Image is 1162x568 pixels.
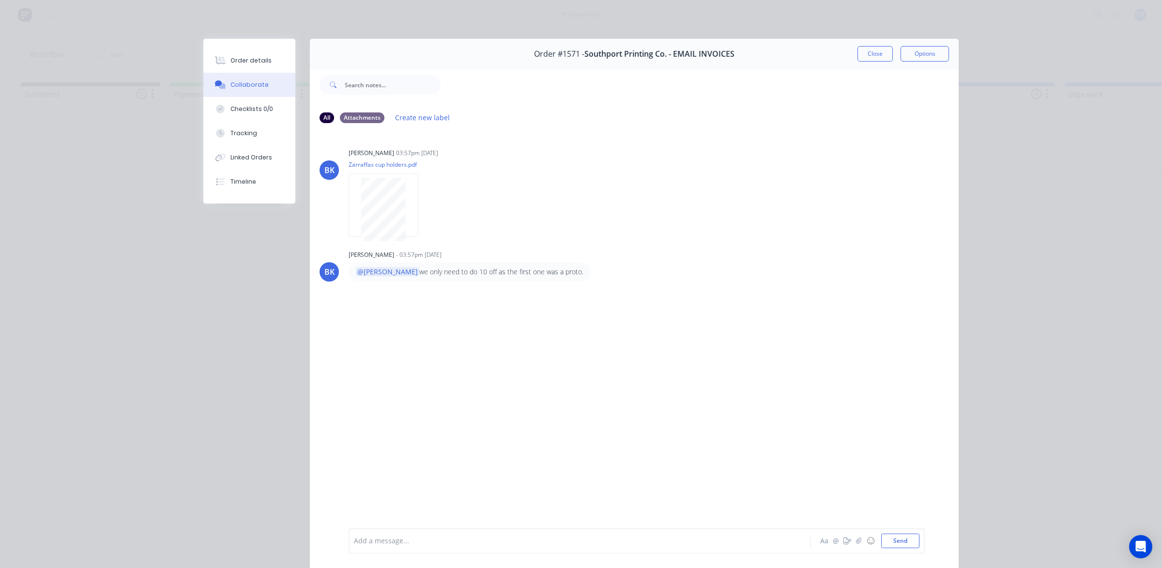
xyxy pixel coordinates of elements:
[865,535,876,547] button: ☺
[230,105,273,113] div: Checklists 0/0
[901,46,949,62] button: Options
[345,75,441,95] input: Search notes...
[203,121,295,145] button: Tracking
[320,112,334,123] div: All
[203,97,295,121] button: Checklists 0/0
[396,251,442,259] div: - 03:57pm [DATE]
[203,73,295,97] button: Collaborate
[324,164,335,176] div: BK
[203,145,295,170] button: Linked Orders
[203,48,295,73] button: Order details
[349,149,394,158] div: [PERSON_NAME]
[324,266,335,278] div: BK
[1129,535,1152,558] div: Open Intercom Messenger
[534,49,584,59] span: Order #1571 -
[230,80,269,89] div: Collaborate
[830,535,841,547] button: @
[356,267,419,276] span: @[PERSON_NAME]
[230,129,257,138] div: Tracking
[857,46,893,62] button: Close
[818,535,830,547] button: Aa
[203,170,295,194] button: Timeline
[349,160,428,169] p: Zarraffas cup holders.pdf
[340,112,384,123] div: Attachments
[584,49,734,59] span: Southport Printing Co. - EMAIL INVOICES
[349,251,394,259] div: [PERSON_NAME]
[230,153,272,162] div: Linked Orders
[390,111,455,124] button: Create new label
[230,177,256,186] div: Timeline
[396,149,438,158] div: 03:57pm [DATE]
[356,267,583,277] p: we only need to do 10 off as the first one was a proto.
[230,56,272,65] div: Order details
[881,534,919,548] button: Send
